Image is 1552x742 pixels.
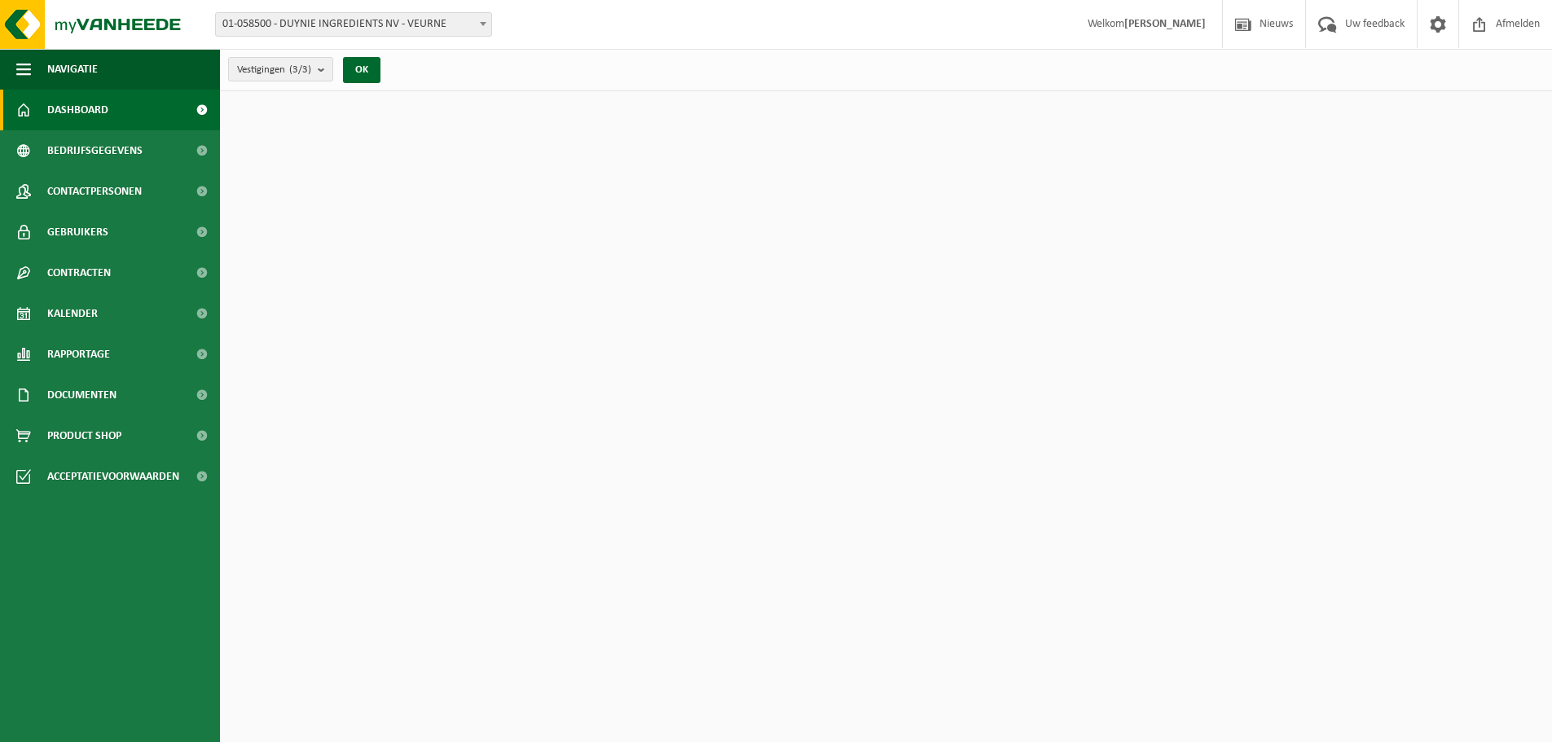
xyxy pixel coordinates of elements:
span: Bedrijfsgegevens [47,130,143,171]
span: Documenten [47,375,117,415]
span: Vestigingen [237,58,311,82]
span: Navigatie [47,49,98,90]
button: Vestigingen(3/3) [228,57,333,81]
button: OK [343,57,380,83]
span: 01-058500 - DUYNIE INGREDIENTS NV - VEURNE [215,12,492,37]
span: Contracten [47,252,111,293]
span: Gebruikers [47,212,108,252]
count: (3/3) [289,64,311,75]
span: Acceptatievoorwaarden [47,456,179,497]
span: Rapportage [47,334,110,375]
span: Contactpersonen [47,171,142,212]
span: Dashboard [47,90,108,130]
span: Kalender [47,293,98,334]
span: 01-058500 - DUYNIE INGREDIENTS NV - VEURNE [216,13,491,36]
span: Product Shop [47,415,121,456]
strong: [PERSON_NAME] [1124,18,1206,30]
